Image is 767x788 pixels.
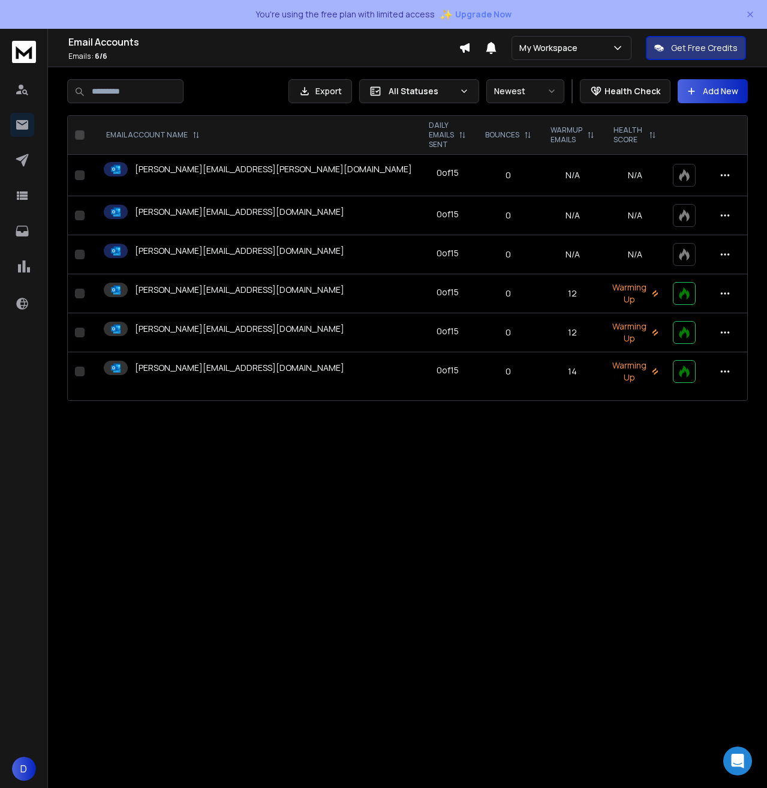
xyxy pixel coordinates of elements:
p: 0 [483,169,534,181]
h1: Email Accounts [68,35,459,49]
p: All Statuses [389,85,455,97]
p: [PERSON_NAME][EMAIL_ADDRESS][DOMAIN_NAME] [135,245,344,257]
p: BOUNCES [485,130,519,140]
div: 0 of 15 [437,325,459,337]
button: D [12,757,36,781]
p: 0 [483,287,534,299]
p: 0 [483,248,534,260]
td: N/A [541,235,604,274]
td: N/A [541,196,604,235]
p: Emails : [68,52,459,61]
span: Upgrade Now [455,8,512,20]
p: N/A [611,248,658,260]
div: 0 of 15 [437,208,459,220]
p: [PERSON_NAME][EMAIL_ADDRESS][DOMAIN_NAME] [135,284,344,296]
p: WARMUP EMAILS [551,125,582,145]
div: EMAIL ACCOUNT NAME [106,130,200,140]
p: My Workspace [519,42,582,54]
p: 0 [483,209,534,221]
p: You're using the free plan with limited access [255,8,435,20]
button: Newest [486,79,564,103]
td: 12 [541,313,604,352]
span: 6 / 6 [95,51,107,61]
p: N/A [611,169,658,181]
p: HEALTH SCORE [613,125,644,145]
td: 14 [541,352,604,391]
div: 0 of 15 [437,247,459,259]
span: ✨ [440,6,453,23]
p: 0 [483,326,534,338]
p: 0 [483,365,534,377]
button: Get Free Credits [646,36,746,60]
img: logo [12,41,36,63]
p: Warming Up [611,281,658,305]
p: DAILY EMAILS SENT [429,121,454,149]
div: 0 of 15 [437,167,459,179]
p: [PERSON_NAME][EMAIL_ADDRESS][DOMAIN_NAME] [135,323,344,335]
td: 12 [541,274,604,313]
p: Get Free Credits [671,42,738,54]
div: 0 of 15 [437,364,459,376]
div: 0 of 15 [437,286,459,298]
p: Warming Up [611,320,658,344]
p: [PERSON_NAME][EMAIL_ADDRESS][PERSON_NAME][DOMAIN_NAME] [135,163,412,175]
button: Health Check [580,79,670,103]
p: [PERSON_NAME][EMAIL_ADDRESS][DOMAIN_NAME] [135,206,344,218]
button: ✨Upgrade Now [440,2,512,26]
p: [PERSON_NAME][EMAIL_ADDRESS][DOMAIN_NAME] [135,362,344,374]
p: N/A [611,209,658,221]
p: Health Check [604,85,660,97]
td: N/A [541,155,604,196]
button: Add New [678,79,748,103]
button: Export [288,79,352,103]
p: Warming Up [611,359,658,383]
div: Open Intercom Messenger [723,747,752,775]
